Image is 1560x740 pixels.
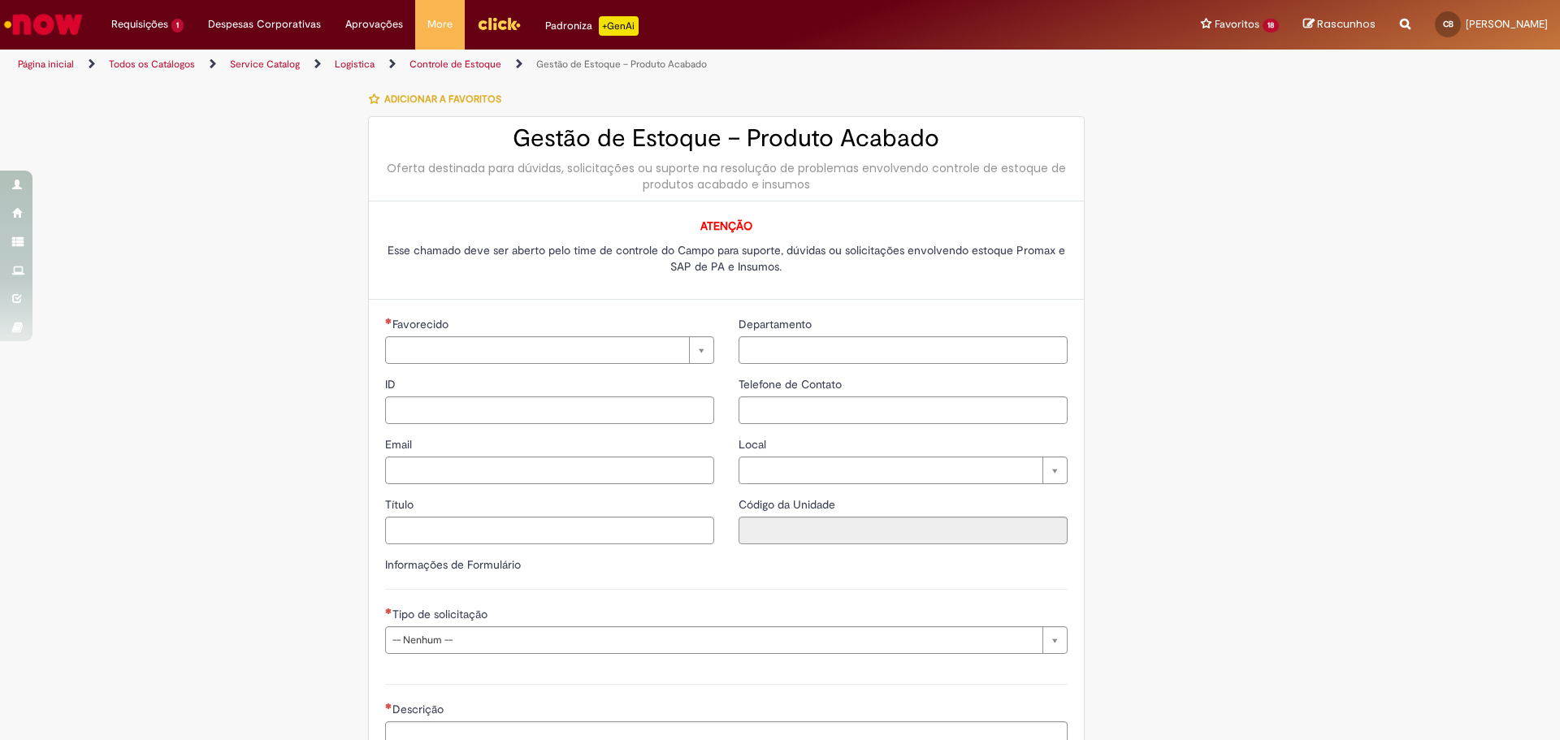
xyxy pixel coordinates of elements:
a: Gestão de Estoque – Produto Acabado [536,58,707,71]
span: Somente leitura - Código da Unidade [739,497,838,512]
span: Necessários [385,608,392,614]
span: 18 [1263,19,1279,32]
span: ATENÇÃO [700,219,752,233]
span: ID [385,377,399,392]
span: Aprovações [345,16,403,32]
a: Service Catalog [230,58,300,71]
span: Departamento [739,317,815,331]
span: [PERSON_NAME] [1466,17,1548,31]
div: Oferta destinada para dúvidas, solicitações ou suporte na resolução de problemas envolvendo contr... [385,160,1068,193]
span: Email [385,437,415,452]
span: Requisições [111,16,168,32]
div: Padroniza [545,16,639,36]
span: CB [1443,19,1454,29]
input: Departamento [739,336,1068,364]
input: Código da Unidade [739,517,1068,544]
input: Título [385,517,714,544]
span: -- Nenhum -- [392,627,1034,653]
span: Necessários [385,703,392,709]
a: Controle de Estoque [409,58,501,71]
p: Esse chamado deve ser aberto pelo time de controle do Campo para suporte, dúvidas ou solicitações... [385,242,1068,275]
img: click_logo_yellow_360x200.png [477,11,521,36]
a: Limpar campo Favorecido [385,336,714,364]
span: Necessários - Favorecido [392,317,452,331]
a: Rascunhos [1303,17,1376,32]
label: Informações de Formulário [385,557,521,572]
span: Telefone de Contato [739,377,845,392]
a: Página inicial [18,58,74,71]
span: Despesas Corporativas [208,16,321,32]
span: Adicionar a Favoritos [384,93,501,106]
input: Telefone de Contato [739,396,1068,424]
span: Favoritos [1215,16,1259,32]
span: Descrição [392,702,447,716]
ul: Trilhas de página [12,50,1028,80]
span: More [427,16,453,32]
span: Tipo de solicitação [392,607,491,621]
a: Limpar campo Local [739,457,1068,484]
button: Adicionar a Favoritos [368,82,510,116]
input: Email [385,457,714,484]
a: Todos os Catálogos [109,58,195,71]
input: ID [385,396,714,424]
h2: Gestão de Estoque – Produto Acabado [385,125,1068,152]
span: Título [385,497,417,512]
label: Somente leitura - Código da Unidade [739,496,838,513]
p: +GenAi [599,16,639,36]
span: Rascunhos [1317,16,1376,32]
span: Necessários [385,318,392,324]
span: 1 [171,19,184,32]
a: Logistica [335,58,375,71]
img: ServiceNow [2,8,85,41]
span: Local [739,437,769,452]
